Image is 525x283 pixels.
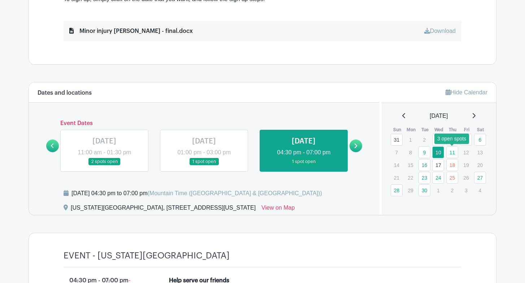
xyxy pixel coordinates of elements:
p: 8 [404,147,416,158]
a: 18 [446,159,458,171]
a: 23 [418,172,430,184]
h6: Event Dates [59,120,350,127]
a: 10 [432,146,444,158]
div: 3 open spots [434,133,469,144]
th: Sat [474,126,488,133]
th: Sun [390,126,404,133]
p: 7 [391,147,403,158]
a: Hide Calendar [446,89,487,95]
p: 14 [391,159,403,171]
a: 9 [418,146,430,158]
p: 4 [474,185,486,196]
a: 31 [391,134,403,146]
p: 3 [460,185,472,196]
a: 24 [432,172,444,184]
p: 13 [474,147,486,158]
th: Mon [404,126,418,133]
a: 16 [418,159,430,171]
div: Minor injury [PERSON_NAME] - final.docx [69,27,193,35]
p: 1 [404,134,416,145]
span: [DATE] [430,112,448,120]
p: 29 [404,185,416,196]
p: 2 [446,185,458,196]
p: 15 [404,159,416,171]
div: [US_STATE][GEOGRAPHIC_DATA], [STREET_ADDRESS][US_STATE] [71,203,256,215]
th: Thu [446,126,460,133]
p: 21 [391,172,403,183]
h4: EVENT - [US_STATE][GEOGRAPHIC_DATA] [64,250,230,261]
th: Tue [418,126,432,133]
span: (Mountain Time ([GEOGRAPHIC_DATA] & [GEOGRAPHIC_DATA])) [147,190,322,196]
th: Wed [432,126,446,133]
a: 17 [432,159,444,171]
a: 28 [391,184,403,196]
a: 3 [432,134,444,146]
p: 2 [418,134,430,145]
p: 19 [460,159,472,171]
a: View on Map [261,203,295,215]
a: 25 [446,172,458,184]
a: 30 [418,184,430,196]
div: [DATE] 04:30 pm to 07:00 pm [71,189,322,198]
p: 22 [404,172,416,183]
p: 26 [460,172,472,183]
a: 6 [474,134,486,146]
a: Download [424,28,456,34]
a: 27 [474,172,486,184]
a: 11 [446,146,458,158]
h6: Dates and locations [38,90,92,97]
th: Fri [460,126,474,133]
p: 12 [460,147,472,158]
p: 20 [474,159,486,171]
p: 1 [432,185,444,196]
